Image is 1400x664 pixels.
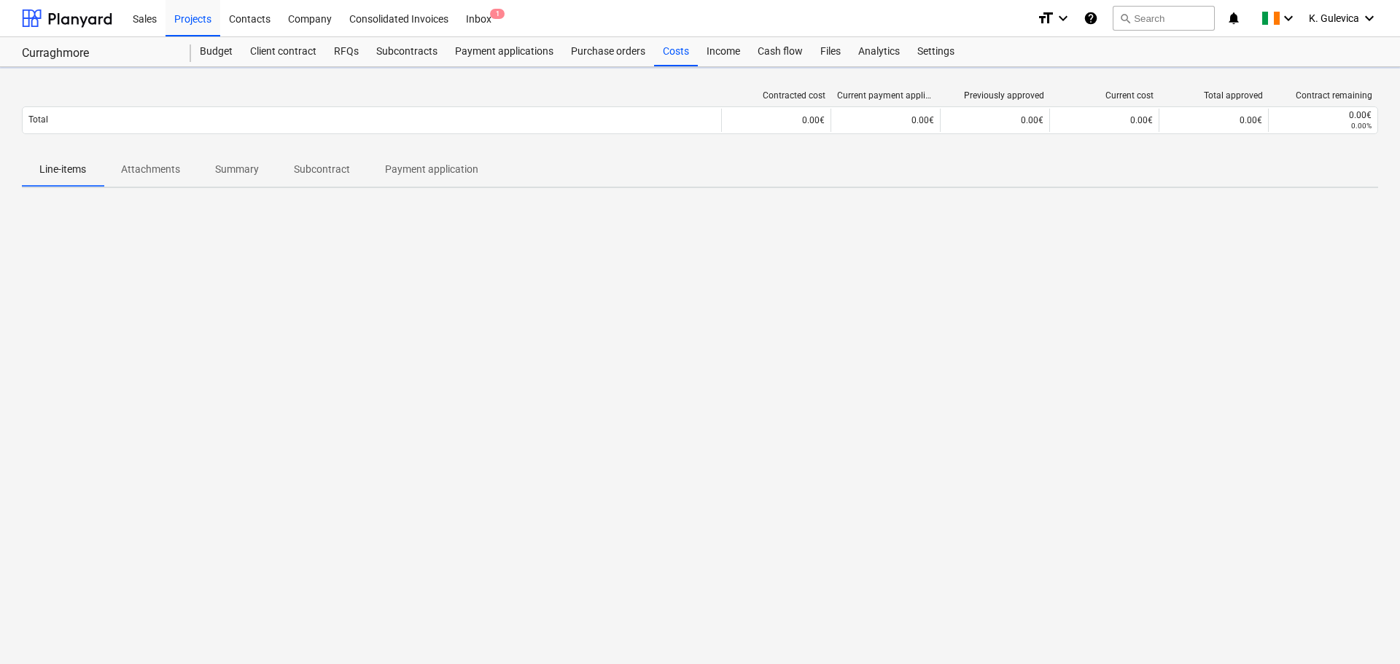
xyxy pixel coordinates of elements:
[721,109,831,132] div: 0.00€
[325,37,367,66] a: RFQs
[1280,9,1297,27] i: keyboard_arrow_down
[1351,122,1372,130] small: 0.00%
[1327,594,1400,664] iframe: Chat Widget
[837,90,935,101] div: Current payment application
[294,162,350,177] p: Subcontract
[831,109,940,132] div: 0.00€
[946,90,1044,101] div: Previously approved
[446,37,562,66] a: Payment applications
[1037,9,1054,27] i: format_size
[749,37,812,66] a: Cash flow
[728,90,825,101] div: Contracted cost
[385,162,478,177] p: Payment application
[191,37,241,66] a: Budget
[121,162,180,177] p: Attachments
[39,162,86,177] p: Line-items
[909,37,963,66] a: Settings
[849,37,909,66] a: Analytics
[1275,90,1372,101] div: Contract remaining
[1226,9,1241,27] i: notifications
[22,46,174,61] div: Curraghmore
[1275,110,1372,120] div: 0.00€
[1049,109,1159,132] div: 0.00€
[241,37,325,66] a: Client contract
[1113,6,1215,31] button: Search
[1084,9,1098,27] i: Knowledge base
[28,114,48,126] p: Total
[940,109,1049,132] div: 0.00€
[562,37,654,66] a: Purchase orders
[812,37,849,66] a: Files
[654,37,698,66] a: Costs
[1119,12,1131,24] span: search
[1056,90,1154,101] div: Current cost
[1159,109,1268,132] div: 0.00€
[1361,9,1378,27] i: keyboard_arrow_down
[1054,9,1072,27] i: keyboard_arrow_down
[1309,12,1359,24] span: K. Gulevica
[367,37,446,66] a: Subcontracts
[698,37,749,66] a: Income
[1165,90,1263,101] div: Total approved
[490,9,505,19] span: 1
[215,162,259,177] p: Summary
